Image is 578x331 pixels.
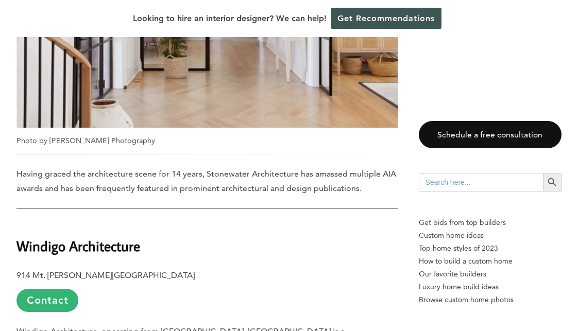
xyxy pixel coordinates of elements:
[16,169,396,193] span: Having graced the architecture scene for 14 years, Stonewater Architecture has amassed multiple A...
[547,177,558,188] svg: Search
[419,242,562,255] a: Top home styles of 2023
[16,270,195,280] b: 914 Mt. [PERSON_NAME][GEOGRAPHIC_DATA]
[419,173,543,191] input: Search here...
[419,229,562,242] a: Custom home ideas
[419,293,562,306] a: Browse custom home photos
[331,8,441,29] a: Get Recommendations
[16,237,140,255] b: Windigo Architecture
[419,281,562,293] a: Luxury home build ideas
[419,268,562,281] a: Our favorite builders
[16,289,78,312] a: Contact
[419,255,562,268] a: How to build a custom home
[16,135,398,154] figcaption: Photo by [PERSON_NAME] Photography
[419,216,562,229] p: Get bids from top builders
[419,121,562,148] a: Schedule a free consultation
